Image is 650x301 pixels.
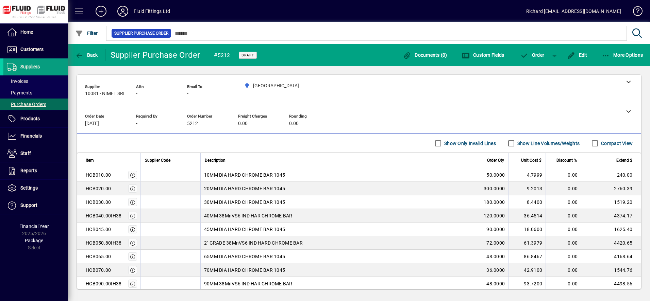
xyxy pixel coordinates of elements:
td: 4498.56 [581,277,641,290]
span: Unit Cost $ [521,157,541,164]
td: 0.00 [546,263,581,277]
button: Order [517,49,548,61]
span: Home [20,29,33,35]
a: Support [3,197,68,214]
span: 70MM DIA HARD CHROME BAR 1045 [204,267,285,273]
span: Customers [20,47,44,52]
td: 1519.20 [581,195,641,209]
span: 10MM DIA HARD CHROME BAR 1045 [204,172,285,178]
span: Reports [20,168,37,173]
td: 4.7999 [508,168,546,182]
td: 90.0000 [480,223,508,236]
td: 4420.65 [581,236,641,250]
td: 0.00 [546,223,581,236]
div: HCB050.80IH38 [86,240,121,246]
td: 0.00 [546,209,581,223]
td: 120.0000 [480,209,508,223]
div: HCB090.00IH38 [86,280,121,287]
td: 0.00 [546,277,581,290]
td: 18.0600 [508,223,546,236]
span: 0.00 [289,121,299,126]
span: 10081 - NIMET SRL [85,91,126,96]
span: Discount % [556,157,577,164]
a: Products [3,110,68,127]
span: 45MM DIA HARD CHROME BAR 1045 [204,226,285,233]
div: #5212 [214,50,230,61]
span: Financials [20,133,42,139]
td: 180.0000 [480,195,508,209]
span: [DATE] [85,121,99,126]
span: Supplier Purchase Order [114,30,168,37]
td: 72.0000 [480,236,508,250]
span: Extend $ [616,157,632,164]
div: HCB040.00IH38 [86,212,121,219]
td: 4374.17 [581,209,641,223]
td: 1625.40 [581,223,641,236]
td: 0.00 [546,250,581,263]
td: 0.00 [546,168,581,182]
label: Show Only Invalid Lines [443,140,496,147]
span: Support [20,202,37,208]
a: Knowledge Base [628,1,641,23]
span: Order [520,52,544,58]
td: 4168.64 [581,250,641,263]
td: 1544.76 [581,263,641,277]
td: 0.00 [546,182,581,195]
button: Back [73,49,100,61]
a: Purchase Orders [3,99,68,110]
span: 20MM DIA HARD CHROME BAR 1045 [204,185,285,192]
span: 65MM DIA HARD CHROME BAR 1045 [204,253,285,260]
a: Payments [3,87,68,99]
td: 36.4514 [508,209,546,223]
span: 30MM DIA HARD CHROME BAR 1045 [204,199,285,206]
a: Invoices [3,75,68,87]
td: 300.0000 [480,182,508,195]
button: Edit [565,49,589,61]
button: More Options [600,49,645,61]
td: 48.0000 [480,277,508,290]
span: 90MM 38MnVS6 IND HAR CHROME BAR [204,280,293,287]
a: Financials [3,128,68,145]
span: Filter [75,31,98,36]
span: 0.00 [238,121,248,126]
div: Richard [EMAIL_ADDRESS][DOMAIN_NAME] [526,6,621,17]
td: 61.3979 [508,236,546,250]
td: 93.7200 [508,277,546,290]
div: HCB020.00 [86,185,111,192]
span: Description [205,157,226,164]
div: HCB070.00 [86,267,111,273]
a: Settings [3,180,68,197]
label: Compact View [600,140,633,147]
label: Show Line Volumes/Weights [516,140,580,147]
td: 36.0000 [480,263,508,277]
td: 0.00 [546,195,581,209]
span: Products [20,116,40,121]
button: Custom Fields [460,49,506,61]
td: 50.0000 [480,168,508,182]
button: Documents (0) [401,49,449,61]
span: Draft [241,53,254,57]
a: Reports [3,162,68,179]
a: Home [3,24,68,41]
span: Package [25,238,43,243]
a: Customers [3,41,68,58]
span: - [136,121,137,126]
span: Purchase Orders [7,102,46,107]
span: Settings [20,185,38,191]
span: Back [75,52,98,58]
span: Payments [7,90,32,95]
button: Profile [112,5,134,17]
td: 48.0000 [480,250,508,263]
span: Custom Fields [462,52,504,58]
span: Documents (0) [403,52,447,58]
td: 9.2013 [508,182,546,195]
div: HCB065.00 [86,253,111,260]
span: Invoices [7,78,28,84]
td: 86.8467 [508,250,546,263]
td: 0.00 [546,236,581,250]
app-page-header-button: Back [68,49,105,61]
td: 8.4400 [508,195,546,209]
span: - [136,91,137,96]
span: Order Qty [487,157,504,164]
span: More Options [602,52,643,58]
